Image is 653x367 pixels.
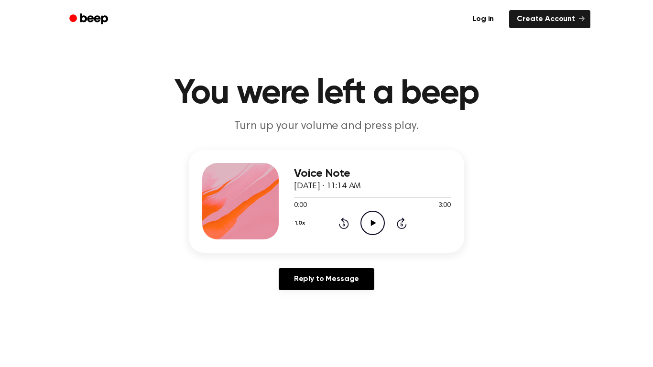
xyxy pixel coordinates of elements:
[509,10,590,28] a: Create Account
[294,182,361,191] span: [DATE] · 11:14 AM
[463,8,503,30] a: Log in
[294,201,306,211] span: 0:00
[82,76,571,111] h1: You were left a beep
[63,10,117,29] a: Beep
[279,268,374,290] a: Reply to Message
[294,167,451,180] h3: Voice Note
[294,215,308,231] button: 1.0x
[438,201,451,211] span: 3:00
[143,119,510,134] p: Turn up your volume and press play.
